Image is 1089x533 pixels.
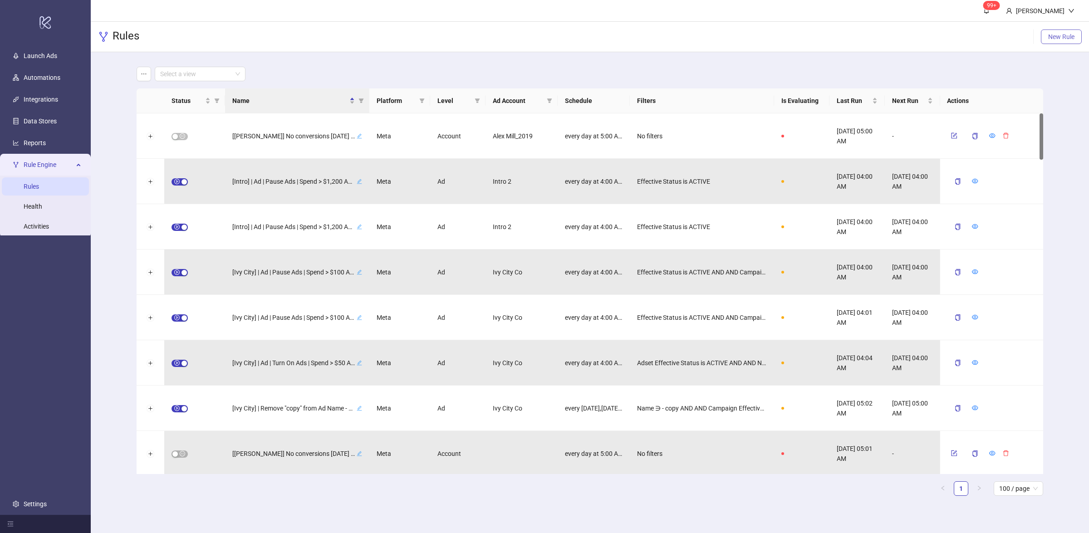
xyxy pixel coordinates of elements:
div: [DATE] 04:00 AM [885,295,940,340]
th: Filters [630,88,774,113]
span: every [DATE],[DATE],[DATE],[DATE],[DATE] at 5:00 AM [GEOGRAPHIC_DATA]/New_York [565,403,623,413]
th: Status [164,88,225,113]
button: delete [999,130,1012,141]
button: copy [964,129,985,143]
span: copy [971,450,978,457]
div: Ad [430,295,486,340]
span: Rule Engine [24,156,74,174]
span: Effective Status is ACTIVE AND AND Campaign Name ∌ VO4PE AND AND Campaign Name ∌ Incremental [637,313,767,323]
div: Ad [430,249,486,295]
span: filter [475,98,480,103]
span: Next Run [892,96,926,106]
span: ellipsis [141,71,147,77]
button: right [972,481,986,496]
div: Meta [369,295,430,340]
a: eye [971,178,978,185]
button: delete [999,448,1012,459]
button: Expand row [147,314,154,322]
span: down [1068,8,1074,14]
div: Ad [430,159,486,204]
button: form [947,130,961,141]
div: [PERSON_NAME] [1012,6,1068,16]
span: Adset Effective Status is ACTIVE AND AND Name ∌ pause AND AND Name ∌ sale [637,358,767,368]
span: [Ivy City] | Ad | Turn On Ads | Spend > $50 AND ROAS > 2.0x [232,358,355,368]
div: Ivy City Co [486,386,558,431]
h3: Rules [113,29,139,44]
div: Alex Mill_2019 [486,113,558,159]
div: [DATE] 04:00 AM [829,204,885,249]
span: every day at 4:00 AM [GEOGRAPHIC_DATA]/New_York [565,176,623,186]
span: every day at 4:00 AM [GEOGRAPHIC_DATA]/New_York [565,222,623,232]
span: form [951,132,957,139]
span: copy [954,405,961,411]
div: - [885,113,940,159]
span: Effective Status is ACTIVE [637,222,710,232]
span: 100 / page [999,482,1038,495]
div: Meta [369,340,430,386]
a: 1 [954,482,968,495]
span: Effective Status is ACTIVE AND AND Campaign Name ∌ VO4PE AND AND Campaign Name ∌ Incremental [637,267,767,277]
span: every day at 4:00 AM [GEOGRAPHIC_DATA]/New_York [565,267,623,277]
span: eye [971,314,978,320]
th: Last Run [829,88,885,113]
div: Meta [369,113,430,159]
th: Name [225,88,369,113]
span: filter [358,98,364,103]
li: Previous Page [936,481,950,496]
div: [DATE] 04:04 AM [829,340,885,386]
button: Expand row [147,224,154,231]
div: [Ivy City] | Ad | Pause Ads | Spend > $100 AND ROAS < 2.0xedit [232,312,362,323]
span: edit [357,360,362,366]
span: bell [983,7,990,14]
span: edit [357,179,362,184]
span: copy [954,314,961,321]
span: Last Run [837,96,870,106]
span: Platform [377,96,416,106]
div: [DATE] 04:01 AM [829,295,885,340]
a: eye [989,450,995,457]
span: No filters [637,449,662,459]
button: Expand row [147,269,154,276]
span: form [951,450,957,456]
span: eye [989,132,995,139]
div: [DATE] 05:01 AM [829,431,885,476]
span: edit [357,224,362,230]
div: [[PERSON_NAME]] No conversions [DATE] - Account leveledit [232,448,362,460]
th: Next Run [885,88,940,113]
button: copy [947,401,968,416]
span: Effective Status is ACTIVE [637,176,710,186]
a: Activities [24,223,49,230]
div: [DATE] 05:00 AM [829,113,885,159]
div: [DATE] 04:00 AM [829,249,885,295]
a: Launch Ads [24,52,57,59]
span: filter [473,94,482,108]
span: eye [971,269,978,275]
div: Meta [369,431,430,476]
span: [Intro] | Ad | Pause Ads | Spend > $1,200 AND 0 Conversions [232,176,355,186]
span: edit [357,451,362,456]
button: left [936,481,950,496]
span: copy [971,133,978,139]
div: [DATE] 05:00 AM [885,386,940,431]
span: edit [357,269,362,275]
span: every day at 5:00 AM [GEOGRAPHIC_DATA]/New_York [565,449,623,459]
a: Rules [24,183,39,190]
div: Ivy City Co [486,340,558,386]
div: Ad [430,340,486,386]
span: delete [1002,132,1009,139]
span: every day at 4:00 AM [GEOGRAPHIC_DATA]/New_York [565,358,623,368]
a: eye [971,359,978,367]
button: Expand row [147,133,154,140]
span: edit [357,315,362,320]
a: eye [971,314,978,321]
th: Is Evaluating [774,88,829,113]
a: eye [971,269,978,276]
span: Ad Account [493,96,543,106]
div: Ad [430,386,486,431]
span: filter [419,98,425,103]
span: eye [971,223,978,230]
div: Meta [369,204,430,249]
span: Name ∋ - copy AND AND Campaign Effective Status is ACTIVE [637,403,767,413]
div: Intro 2 [486,204,558,249]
